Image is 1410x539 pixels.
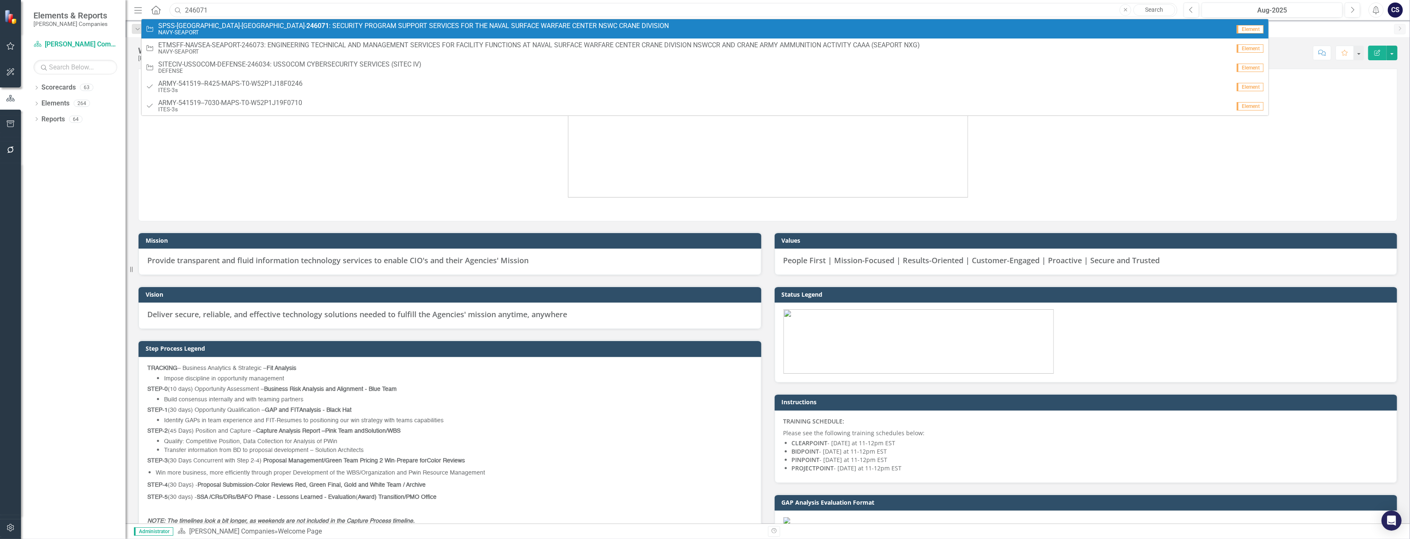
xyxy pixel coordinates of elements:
a: SITECIV-USSOCOM-DEFENSE-246034: USSOCOM CYBERSECURITY SERVICES (SITEC IV)DEFENSEElement [141,58,1269,77]
span: – Business Analytics & Strategic – [147,365,296,371]
strong: STEP-3 [147,458,168,464]
a: SPSS-[GEOGRAPHIC_DATA]-[GEOGRAPHIC_DATA]-246071: SECURITY PROGRAM SUPPORT SERVICES FOR THE NAVAL ... [141,19,1269,38]
h3: Instructions [782,399,1393,405]
img: mceclip0%20v42.png [783,517,1389,524]
small: NAVY-SEAPORT [158,49,920,55]
li: - [DATE] at 11-12pm EST [792,439,1389,447]
span: (10 days) Opportunity Assessment – [147,386,397,392]
strong: CRs/DRs/BAFO Phase - Lessons Learned - Evaluation [211,494,356,500]
strong: TRAINING SCHEDULE: [783,417,845,425]
small: NAVY-SEAPORT [158,29,669,36]
input: Search Below... [33,60,117,74]
span: Element [1237,25,1264,33]
strong: PROJECTPOINT [792,464,834,472]
span: (45 Days) [168,428,194,434]
h3: Step Process Legend [146,345,757,352]
span: SPSS-[GEOGRAPHIC_DATA]-[GEOGRAPHIC_DATA]- : SECURITY PROGRAM SUPPORT SERVICES FOR THE NAVAL SURFA... [158,22,669,30]
li: - [DATE] at 11-12pm EST [792,456,1389,464]
span: (30 days) - ( [147,494,437,500]
strong: STEP-4 [147,482,168,488]
li: - [DATE] at 11-12pm EST [792,447,1389,456]
strong: Proposal Management/Green Team Pricing 2 Win [263,458,395,464]
span: (30 Days) - [147,482,426,488]
small: [PERSON_NAME] Companies [33,21,108,27]
strong: Solution/WBS [365,428,401,434]
span: Elements & Reports [33,10,108,21]
strong: 246071 [306,22,329,30]
span: SITECIV-USSOCOM-DEFENSE-246034: USSOCOM CYBERSECURITY SERVICES (SITEC IV) [158,61,421,68]
span: ) [259,458,262,464]
strong: STEP-5 [147,494,168,500]
h3: Values [782,237,1393,244]
small: ITES-3s [158,106,302,113]
strong: Fit Analysis [267,365,296,371]
span: Impose discipline in opportunity management [164,376,284,382]
strong: Business Risk Analysis and Alignment - Blue Team [264,386,397,392]
span: Element [1237,64,1264,72]
div: Welcome Page [138,46,213,55]
div: Open Intercom Messenger [1382,511,1402,531]
span: ARMY-541519--R425-MAPS-T0-W52P1J18F0246 [158,80,303,87]
img: image%20v3.png [783,309,1054,374]
strong: Capture Analysis Report [256,428,320,434]
div: » [177,527,762,536]
input: Search ClearPoint... [170,3,1177,18]
div: [PERSON_NAME] Companies [138,55,213,62]
a: Scorecards [41,83,76,92]
strong: SSA / [197,494,211,500]
small: DEFENSE [158,68,421,74]
a: ETMSFF-NAVSEA-SEAPORT-246073: ENGINEERING TECHNICAL AND MANAGEMENT SERVICES FOR FACILITY FUNCTION... [141,38,1269,58]
div: 64 [69,116,82,123]
strong: Award) Transition/PMO Office [358,494,437,500]
div: Aug-2025 [1205,5,1340,15]
span: - [147,458,427,464]
a: Search [1133,4,1175,16]
span: Build consensus internally and with teaming partners [164,397,303,403]
div: Welcome Page [278,527,322,535]
span: Transfer information from BD to proposal development – Solution Architects [164,447,364,453]
span: ARMY-541519--7030-MAPS-T0-W52P1J19F0710 [158,99,302,107]
p: Please see the following training schedules below: [783,427,1389,437]
span: Element [1237,44,1264,53]
div: 63 [80,84,93,91]
span: Provide transparent and fluid information technology services to enable CIO's and their Agencies'... [147,255,529,265]
strong: PINPOINT [792,456,820,464]
strong: STEP-0 [147,386,168,392]
span: NOTE: The timelines look a bit longer, as weekends are not included in the Capture Process timeline. [147,518,415,524]
strong: GAP and FIT [265,407,299,413]
span: Administrator [134,527,173,536]
span: Element [1237,83,1264,91]
strong: Prepare for [397,458,427,464]
span: 30 Days Concurrent with Step 2-4 [170,458,259,464]
a: [PERSON_NAME] Companies [33,40,117,49]
span: Element [1237,102,1264,110]
h3: GAP Analysis Evaluation Format [782,499,1393,506]
span: Win more business, more efficiently through proper Development of the WBS/Organization and Pwin R... [156,470,485,476]
span: (30 days) Opportunity Qualification – [147,407,352,413]
h3: Vision [146,291,757,298]
span: Position and Capture – [147,428,325,434]
strong: CLEARPOINT [792,439,828,447]
span: Qualify: Competitive Position, Data Collection for Analysis of PWin [164,439,337,444]
img: image%20v4.png [568,69,968,198]
strong: Color Reviews [427,458,465,464]
a: ARMY-541519--7030-MAPS-T0-W52P1J19F0710ITES-3sElement [141,96,1269,116]
span: Identify GAPs in team experience and FIT-Resumes to positioning our win strategy with teams capab... [164,418,444,423]
strong: – [322,428,325,434]
strong: Analysis - Black Hat [299,407,352,413]
li: - [DATE] at 11-12pm EST [792,464,1389,472]
a: ARMY-541519--R425-MAPS-T0-W52P1J18F0246ITES-3sElement [141,77,1269,96]
strong: STEP-2 [147,428,168,434]
strong: Proposal Submission- [198,482,255,488]
h3: Mission [146,237,757,244]
button: Aug-2025 [1202,3,1343,18]
span: People First | Mission-Focused | Results-Oriented | Customer-Engaged | Proactive | Secure and Tru... [783,255,1160,265]
a: Elements [41,99,69,108]
strong: BIDPOINT [792,447,819,455]
strong: TRACKING [147,365,177,371]
a: Reports [41,115,65,124]
a: [PERSON_NAME] Companies [189,527,275,535]
div: CS [1388,3,1403,18]
h3: Status Legend [782,291,1393,298]
strong: Pink Team and [325,428,365,434]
